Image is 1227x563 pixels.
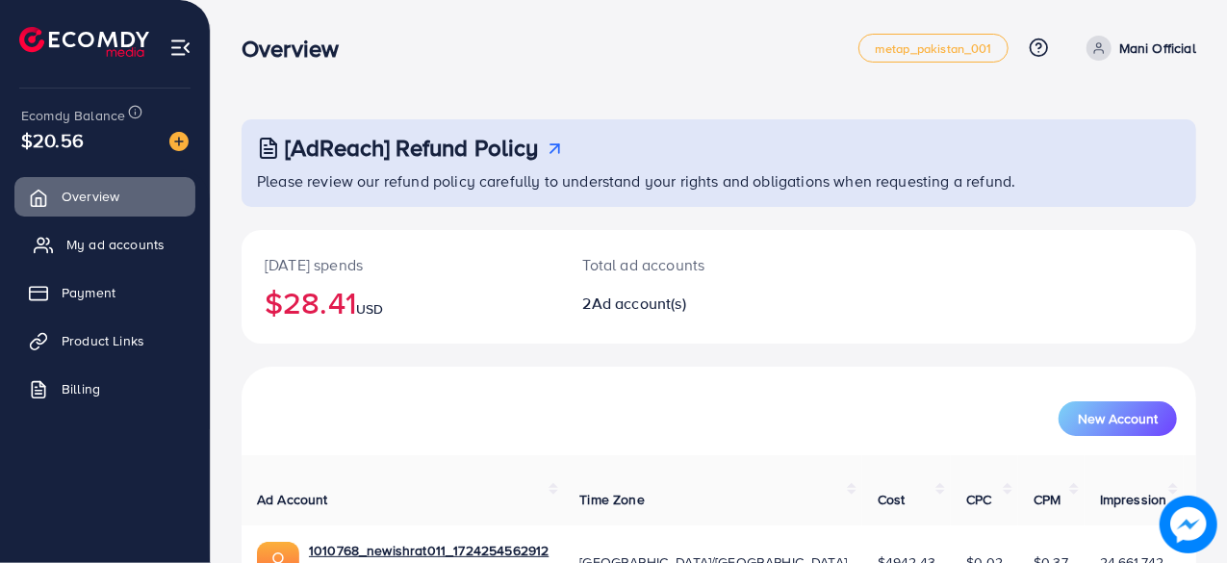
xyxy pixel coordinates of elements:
[169,132,189,151] img: image
[592,293,686,314] span: Ad account(s)
[169,37,192,59] img: menu
[14,370,195,408] a: Billing
[356,299,383,319] span: USD
[1100,490,1167,509] span: Impression
[62,283,115,302] span: Payment
[1034,490,1061,509] span: CPM
[265,253,537,276] p: [DATE] spends
[1119,37,1196,60] p: Mani Official
[966,490,991,509] span: CPC
[875,42,992,55] span: metap_pakistan_001
[257,169,1185,192] p: Please review our refund policy carefully to understand your rights and obligations when requesti...
[583,253,776,276] p: Total ad accounts
[285,134,539,162] h3: [AdReach] Refund Policy
[66,235,165,254] span: My ad accounts
[265,284,537,320] h2: $28.41
[242,35,354,63] h3: Overview
[19,27,149,57] img: logo
[1059,401,1177,436] button: New Account
[21,126,84,154] span: $20.56
[1160,496,1217,553] img: image
[583,294,776,313] h2: 2
[62,331,144,350] span: Product Links
[14,273,195,312] a: Payment
[62,187,119,206] span: Overview
[14,225,195,264] a: My ad accounts
[1078,412,1158,425] span: New Account
[858,34,1009,63] a: metap_pakistan_001
[1079,36,1196,61] a: Mani Official
[62,379,100,398] span: Billing
[14,177,195,216] a: Overview
[309,541,549,560] a: 1010768_newishrat011_1724254562912
[21,106,125,125] span: Ecomdy Balance
[14,321,195,360] a: Product Links
[579,490,644,509] span: Time Zone
[257,490,328,509] span: Ad Account
[878,490,906,509] span: Cost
